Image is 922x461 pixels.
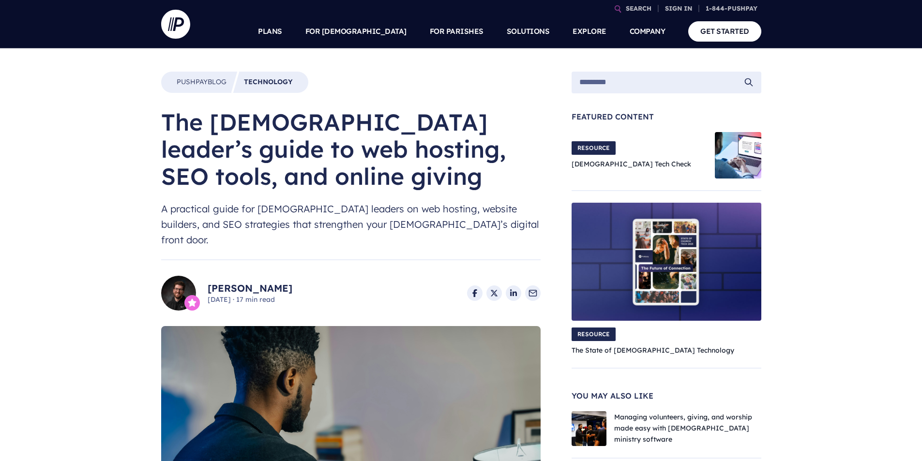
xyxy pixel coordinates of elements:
a: FOR [DEMOGRAPHIC_DATA] [305,15,407,48]
a: Share on X [486,285,502,301]
span: Featured Content [572,113,761,120]
span: RESOURCE [572,327,616,341]
span: You May Also Like [572,392,761,400]
a: Share on Facebook [467,285,483,301]
a: The State of [DEMOGRAPHIC_DATA] Technology [572,346,734,355]
span: RESOURCE [572,141,616,155]
a: Managing volunteers, giving, and worship made easy with [DEMOGRAPHIC_DATA] ministry software [614,413,752,444]
img: Jonathan Louvis [161,276,196,311]
span: · [233,295,234,304]
a: Technology [244,77,293,87]
a: FOR PARISHES [430,15,484,48]
a: [PERSON_NAME] [208,282,292,295]
a: Share via Email [525,285,541,301]
img: Church Tech Check Blog Hero Image [715,132,761,178]
h1: The [DEMOGRAPHIC_DATA] leader’s guide to web hosting, SEO tools, and online giving [161,108,541,190]
a: Share on LinkedIn [506,285,521,301]
span: [DATE] 17 min read [208,295,292,305]
a: GET STARTED [688,21,761,41]
span: A practical guide for [DEMOGRAPHIC_DATA] leaders on web hosting, website builders, and SEO strate... [161,201,541,248]
a: PLANS [258,15,282,48]
a: PushpayBlog [177,77,227,87]
a: COMPANY [630,15,665,48]
a: [DEMOGRAPHIC_DATA] Tech Check [572,160,691,168]
a: EXPLORE [573,15,606,48]
a: SOLUTIONS [507,15,550,48]
span: Pushpay [177,77,208,86]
